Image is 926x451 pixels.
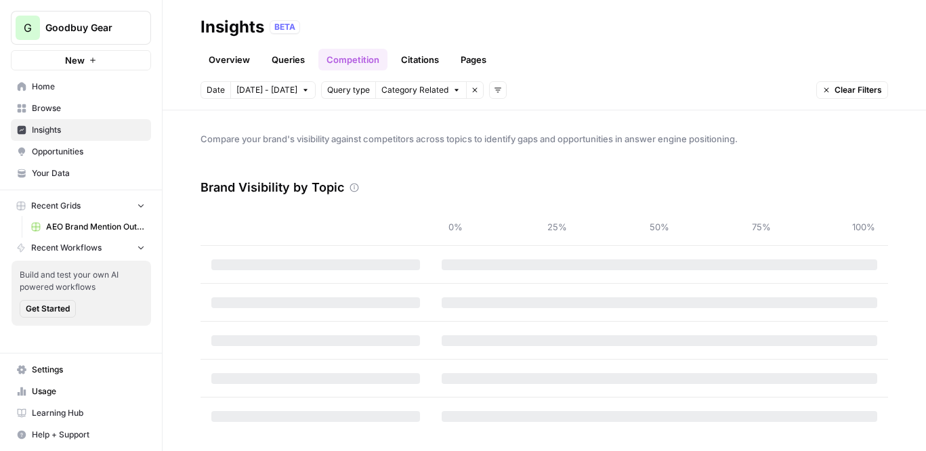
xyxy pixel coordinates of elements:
[24,20,32,36] span: G
[11,196,151,216] button: Recent Grids
[442,220,469,234] span: 0%
[850,220,877,234] span: 100%
[327,84,370,96] span: Query type
[11,402,151,424] a: Learning Hub
[544,220,571,234] span: 25%
[835,84,882,96] span: Clear Filters
[11,98,151,119] a: Browse
[264,49,313,70] a: Queries
[46,221,145,233] span: AEO Brand Mention Outreach
[646,220,673,234] span: 50%
[32,167,145,179] span: Your Data
[748,220,775,234] span: 75%
[381,84,448,96] span: Category Related
[65,53,85,67] span: New
[318,49,387,70] a: Competition
[236,84,297,96] span: [DATE] - [DATE]
[270,20,300,34] div: BETA
[11,424,151,446] button: Help + Support
[230,81,316,99] button: [DATE] - [DATE]
[32,81,145,93] span: Home
[201,16,264,38] div: Insights
[31,242,102,254] span: Recent Workflows
[207,84,225,96] span: Date
[26,303,70,315] span: Get Started
[11,381,151,402] a: Usage
[11,50,151,70] button: New
[11,11,151,45] button: Workspace: Goodbuy Gear
[393,49,447,70] a: Citations
[20,300,76,318] button: Get Started
[32,385,145,398] span: Usage
[201,132,888,146] span: Compare your brand's visibility against competitors across topics to identify gaps and opportunit...
[201,49,258,70] a: Overview
[11,163,151,184] a: Your Data
[20,269,143,293] span: Build and test your own AI powered workflows
[45,21,127,35] span: Goodbuy Gear
[11,119,151,141] a: Insights
[375,81,466,99] button: Category Related
[11,141,151,163] a: Opportunities
[32,429,145,441] span: Help + Support
[11,238,151,258] button: Recent Workflows
[453,49,494,70] a: Pages
[32,364,145,376] span: Settings
[25,216,151,238] a: AEO Brand Mention Outreach
[32,102,145,114] span: Browse
[32,407,145,419] span: Learning Hub
[31,200,81,212] span: Recent Grids
[32,124,145,136] span: Insights
[201,178,344,197] h3: Brand Visibility by Topic
[11,76,151,98] a: Home
[816,81,888,99] button: Clear Filters
[32,146,145,158] span: Opportunities
[11,359,151,381] a: Settings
